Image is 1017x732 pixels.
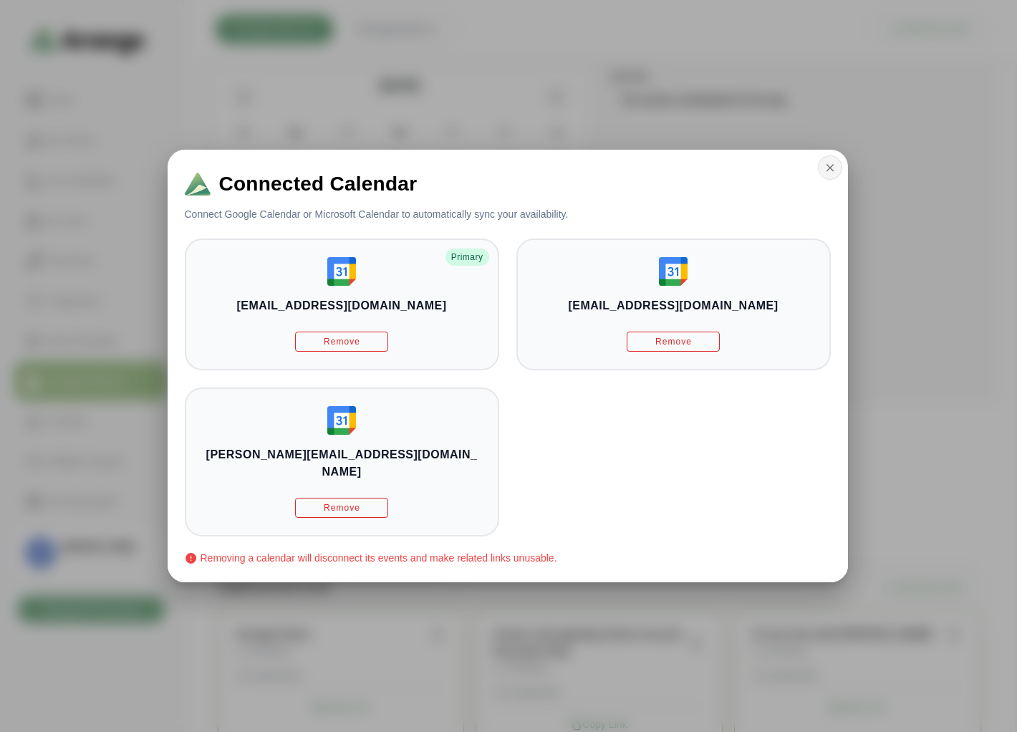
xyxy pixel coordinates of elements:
[185,207,569,221] p: Connect Google Calendar or Microsoft Calendar to automatically sync your availability.
[203,446,481,481] h3: [PERSON_NAME][EMAIL_ADDRESS][DOMAIN_NAME]
[323,502,360,514] span: Remove
[219,174,418,194] span: Connected Calendar
[323,336,360,347] span: Remove
[327,257,356,286] img: Google Calendar
[659,257,688,286] img: Google Calendar
[236,297,446,314] h3: [EMAIL_ADDRESS][DOMAIN_NAME]
[655,336,692,347] span: Remove
[568,297,778,314] h3: [EMAIL_ADDRESS][DOMAIN_NAME]
[185,551,831,565] p: Removing a calendar will disconnect its events and make related links unusable.
[295,332,388,352] button: Remove
[327,406,356,435] img: Google Calendar
[627,332,720,352] button: Remove
[185,173,211,196] img: Logo
[445,249,489,266] div: Primary
[295,498,388,518] button: Remove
